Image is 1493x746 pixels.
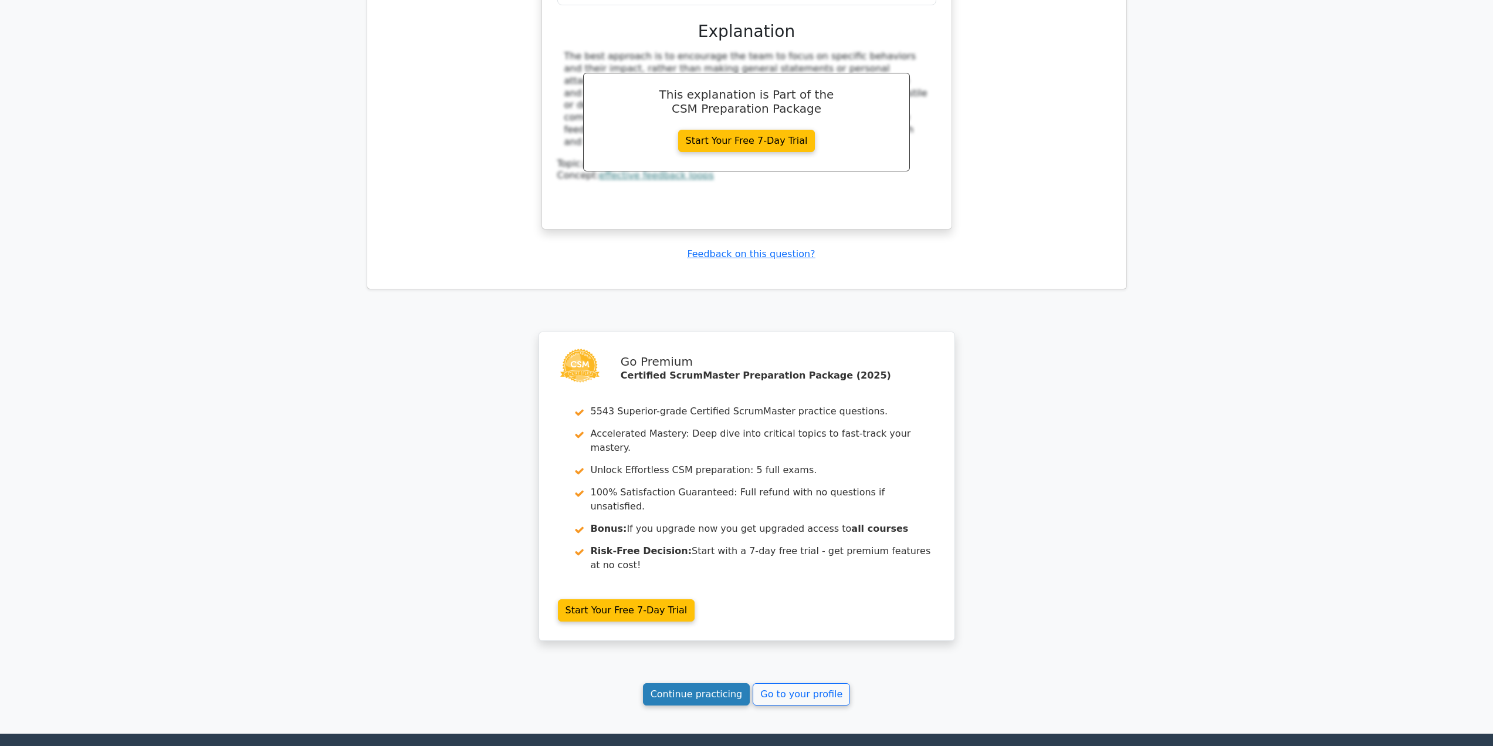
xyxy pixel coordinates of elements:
div: The best approach is to encourage the team to focus on specific behaviors and their impact, rathe... [564,50,929,148]
a: Feedback on this question? [687,248,815,259]
div: Concept: [557,170,936,182]
a: Start Your Free 7-Day Trial [678,130,815,152]
a: Start Your Free 7-Day Trial [558,599,695,622]
a: Go to your profile [753,683,850,706]
a: Continue practicing [643,683,750,706]
div: Topic: [557,158,936,170]
h3: Explanation [564,22,929,42]
a: effective feedback loops [599,170,714,181]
